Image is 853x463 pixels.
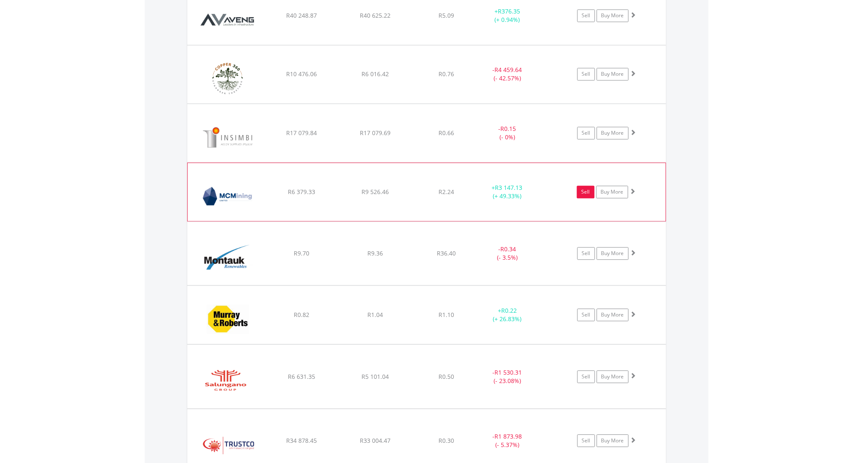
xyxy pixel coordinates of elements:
[498,7,520,15] span: R376.35
[597,309,629,321] a: Buy More
[439,311,454,319] span: R1.10
[360,436,391,444] span: R33 004.47
[501,245,516,253] span: R0.34
[437,249,456,257] span: R36.40
[439,11,454,19] span: R5.09
[476,306,539,323] div: + (+ 26.83%)
[476,125,539,141] div: - (- 0%)
[597,127,629,139] a: Buy More
[288,373,315,381] span: R6 631.35
[577,247,595,260] a: Sell
[577,68,595,80] a: Sell
[191,296,264,342] img: EQU.ZA.MUR.png
[501,306,517,314] span: R0.22
[597,68,629,80] a: Buy More
[367,311,383,319] span: R1.04
[501,125,516,133] span: R0.15
[476,245,539,262] div: - (- 3.5%)
[476,7,539,24] div: + (+ 0.94%)
[597,247,629,260] a: Buy More
[286,436,317,444] span: R34 878.45
[577,434,595,447] a: Sell
[294,249,309,257] span: R9.70
[439,373,454,381] span: R0.50
[476,184,539,200] div: + (+ 49.33%)
[191,56,264,101] img: EQU.ZA.CPR.png
[476,432,539,449] div: - (- 5.37%)
[288,188,315,196] span: R6 379.33
[360,129,391,137] span: R17 079.69
[192,173,264,219] img: EQU.ZA.MCZ.png
[577,9,595,22] a: Sell
[286,129,317,137] span: R17 079.84
[597,434,629,447] a: Buy More
[191,355,264,406] img: EQU.ZA.SLG.png
[495,368,522,376] span: R1 530.31
[439,188,454,196] span: R2.24
[361,70,389,78] span: R6 016.42
[577,127,595,139] a: Sell
[597,9,629,22] a: Buy More
[361,373,389,381] span: R5 101.04
[286,11,317,19] span: R40 248.87
[577,186,595,198] a: Sell
[439,436,454,444] span: R0.30
[360,11,391,19] span: R40 625.22
[476,368,539,385] div: - (- 23.08%)
[577,309,595,321] a: Sell
[191,232,264,283] img: EQU.ZA.MKR.png
[476,66,539,82] div: - (- 42.57%)
[361,188,389,196] span: R9 526.46
[495,66,522,74] span: R4 459.64
[495,432,522,440] span: R1 873.98
[439,70,454,78] span: R0.76
[495,184,523,192] span: R3 147.13
[596,186,628,198] a: Buy More
[367,249,383,257] span: R9.36
[439,129,454,137] span: R0.66
[286,70,317,78] span: R10 476.06
[577,370,595,383] a: Sell
[191,114,264,160] img: EQU.ZA.ISB.png
[294,311,309,319] span: R0.82
[597,370,629,383] a: Buy More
